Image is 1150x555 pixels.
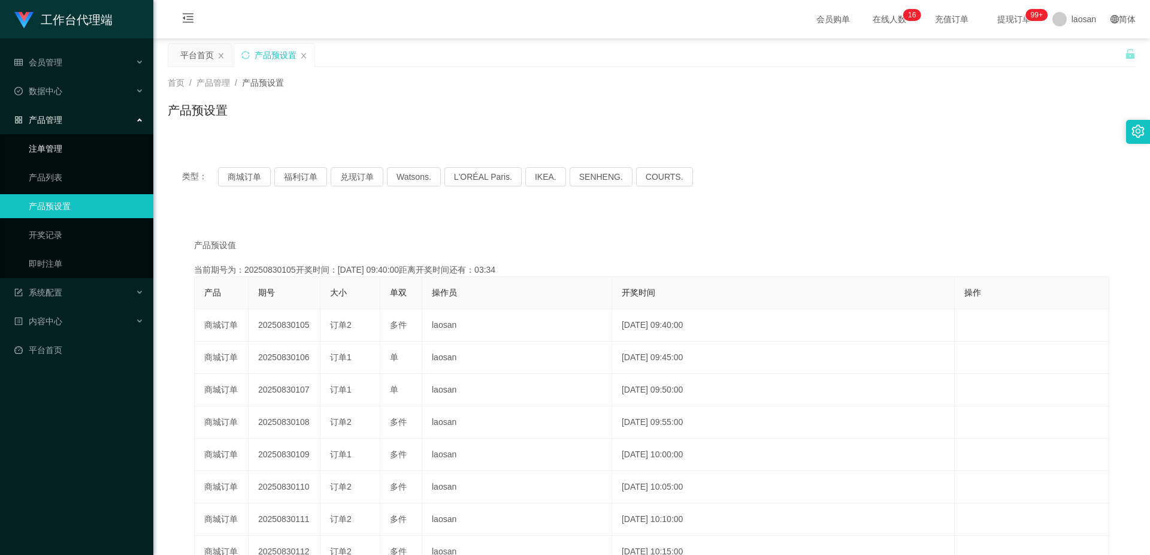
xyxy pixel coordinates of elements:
[249,503,320,536] td: 20250830111
[180,44,214,67] div: 平台首页
[422,503,612,536] td: laosan
[330,385,352,394] span: 订单1
[390,450,407,459] span: 多件
[432,288,457,297] span: 操作员
[612,503,955,536] td: [DATE] 10:10:00
[330,352,352,362] span: 订单1
[14,14,113,24] a: 工作台代理端
[14,316,62,326] span: 内容中心
[194,264,1109,276] div: 当前期号为：20250830105开奖时间：[DATE] 09:40:00距离开奖时间还有：03:34
[612,406,955,439] td: [DATE] 09:55:00
[249,374,320,406] td: 20250830107
[387,167,441,186] button: Watsons.
[330,320,352,330] span: 订单2
[168,78,184,88] span: 首页
[14,86,62,96] span: 数据中心
[41,1,113,39] h1: 工作台代理端
[331,167,383,186] button: 兑现订单
[168,1,208,39] i: 图标: menu-fold
[422,439,612,471] td: laosan
[912,9,916,21] p: 6
[195,342,249,374] td: 商城订单
[390,514,407,524] span: 多件
[929,15,975,23] span: 充值订单
[903,9,921,21] sup: 16
[195,309,249,342] td: 商城订单
[195,439,249,471] td: 商城订单
[612,309,955,342] td: [DATE] 09:40:00
[242,78,284,88] span: 产品预设置
[991,15,1037,23] span: 提现订单
[14,288,62,297] span: 系统配置
[1110,15,1119,23] i: 图标: global
[390,482,407,491] span: 多件
[612,342,955,374] td: [DATE] 09:45:00
[182,167,218,186] span: 类型：
[330,417,352,427] span: 订单2
[249,471,320,503] td: 20250830110
[29,194,144,218] a: 产品预设置
[255,44,296,67] div: 产品预设置
[612,374,955,406] td: [DATE] 09:50:00
[241,51,250,59] i: 图标: sync
[14,12,34,29] img: logo.9652507e.png
[390,417,407,427] span: 多件
[300,52,307,59] i: 图标: close
[195,471,249,503] td: 商城订单
[390,352,398,362] span: 单
[422,342,612,374] td: laosan
[330,288,347,297] span: 大小
[330,514,352,524] span: 订单2
[422,374,612,406] td: laosan
[612,471,955,503] td: [DATE] 10:05:00
[249,309,320,342] td: 20250830105
[195,374,249,406] td: 商城订单
[14,87,23,95] i: 图标: check-circle-o
[274,167,327,186] button: 福利订单
[636,167,693,186] button: COURTS.
[235,78,237,88] span: /
[217,52,225,59] i: 图标: close
[14,58,62,67] span: 会员管理
[249,406,320,439] td: 20250830108
[29,252,144,276] a: 即时注单
[1125,49,1136,59] i: 图标: unlock
[14,58,23,67] i: 图标: table
[330,450,352,459] span: 订单1
[525,167,566,186] button: IKEA.
[196,78,230,88] span: 产品管理
[330,482,352,491] span: 订单2
[29,137,144,161] a: 注单管理
[390,288,407,297] span: 单双
[14,288,23,297] i: 图标: form
[422,471,612,503] td: laosan
[867,15,912,23] span: 在线人数
[908,9,912,21] p: 1
[29,165,144,189] a: 产品列表
[189,78,192,88] span: /
[168,101,228,119] h1: 产品预设置
[1131,125,1145,138] i: 图标: setting
[422,406,612,439] td: laosan
[422,309,612,342] td: laosan
[964,288,981,297] span: 操作
[390,320,407,330] span: 多件
[14,317,23,325] i: 图标: profile
[612,439,955,471] td: [DATE] 10:00:00
[1026,9,1048,21] sup: 1015
[14,115,62,125] span: 产品管理
[14,338,144,362] a: 图标: dashboard平台首页
[622,288,655,297] span: 开奖时间
[195,503,249,536] td: 商城订单
[444,167,522,186] button: L'ORÉAL Paris.
[390,385,398,394] span: 单
[570,167,632,186] button: SENHENG.
[14,116,23,124] i: 图标: appstore-o
[195,406,249,439] td: 商城订单
[204,288,221,297] span: 产品
[249,342,320,374] td: 20250830106
[194,239,236,252] span: 产品预设值
[218,167,271,186] button: 商城订单
[249,439,320,471] td: 20250830109
[29,223,144,247] a: 开奖记录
